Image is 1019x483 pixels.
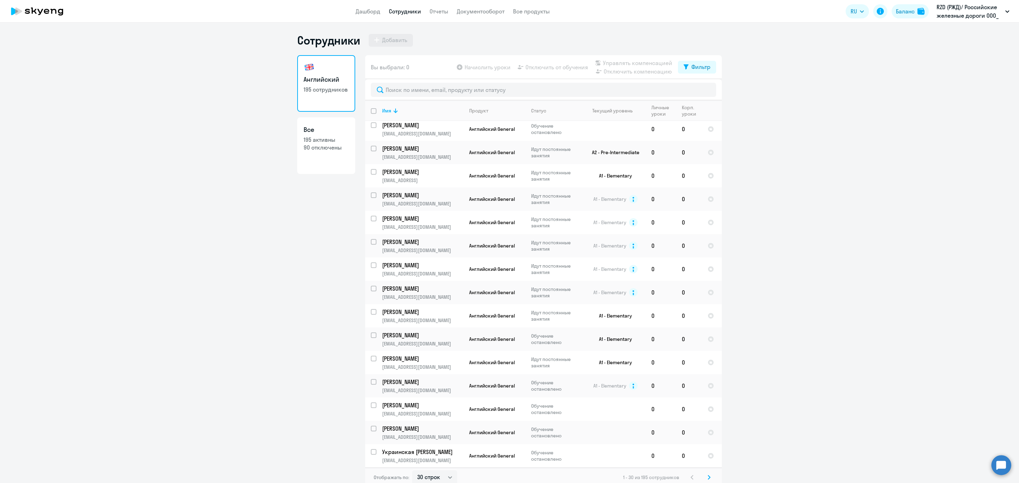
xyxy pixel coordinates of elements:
td: 0 [646,281,676,304]
td: A1 - Elementary [580,327,646,351]
p: [EMAIL_ADDRESS][DOMAIN_NAME] [382,224,463,230]
button: RZD (РЖД)/ Российские железные дороги ООО_ KAM, #1706 [933,3,1013,20]
span: Английский General [469,383,515,389]
td: 0 [646,234,676,257]
p: [PERSON_NAME] [382,331,462,339]
p: 195 сотрудников [304,86,349,93]
a: Английский195 сотрудников [297,55,355,112]
span: Английский General [469,149,515,156]
span: Английский General [469,196,515,202]
td: 0 [676,211,702,234]
button: Добавить [369,34,413,47]
span: Английский General [469,453,515,459]
a: [PERSON_NAME] [382,168,463,176]
p: Украинская [PERSON_NAME] [382,448,462,456]
div: Личные уроки [651,104,671,117]
a: [PERSON_NAME] [382,308,463,316]
td: A2 - Pre-Intermediate [580,141,646,164]
td: 0 [646,421,676,444]
span: A1 - Elementary [593,219,626,226]
span: Английский General [469,219,515,226]
p: [PERSON_NAME] [382,261,462,269]
span: Английский General [469,429,515,436]
p: Идут постоянные занятия [531,169,580,182]
div: Добавить [382,36,407,44]
p: [EMAIL_ADDRESS] [382,177,463,184]
td: 0 [646,211,676,234]
a: [PERSON_NAME] [382,121,463,129]
td: 0 [676,164,702,187]
p: Идут постоянные занятия [531,263,580,275]
p: Обучение остановлено [531,449,580,462]
p: [PERSON_NAME] [382,285,462,292]
td: A1 - Elementary [580,304,646,327]
p: Обучение остановлено [531,333,580,345]
div: Имя [382,107,463,114]
p: [EMAIL_ADDRESS][DOMAIN_NAME] [382,294,463,300]
span: Отображать по: [374,474,409,481]
a: [PERSON_NAME] [382,145,463,152]
td: 0 [646,257,676,281]
div: Корп. уроки [682,104,702,117]
p: [PERSON_NAME] [382,308,462,316]
p: Идут постоянные занятия [531,356,580,369]
td: 0 [646,397,676,421]
p: [PERSON_NAME] [382,378,462,386]
p: Обучение остановлено [531,379,580,392]
p: Идут постоянные занятия [531,146,580,159]
td: 0 [676,141,702,164]
a: Отчеты [430,8,448,15]
td: 0 [646,164,676,187]
p: [PERSON_NAME] [382,355,462,362]
span: A1 - Elementary [593,196,626,202]
td: 0 [676,257,702,281]
p: [PERSON_NAME] [382,145,462,152]
img: english [304,62,315,73]
a: [PERSON_NAME] [382,238,463,246]
span: A1 - Elementary [593,266,626,272]
td: 0 [676,397,702,421]
td: 0 [676,187,702,211]
div: Личные уроки [651,104,676,117]
button: RU [846,4,869,18]
p: [PERSON_NAME] [382,401,462,409]
p: [EMAIL_ADDRESS][DOMAIN_NAME] [382,434,463,440]
input: Поиск по имени, email, продукту или статусу [371,83,716,97]
div: Продукт [469,107,525,114]
div: Имя [382,107,391,114]
span: Английский General [469,126,515,132]
a: [PERSON_NAME] [382,215,463,222]
p: RZD (РЖД)/ Российские железные дороги ООО_ KAM, #1706 [937,3,1002,20]
div: Статус [531,107,580,114]
span: Английский General [469,336,515,342]
a: Все продукты [513,8,550,15]
td: A1 - Elementary [580,351,646,374]
span: A1 - Elementary [593,243,626,249]
a: [PERSON_NAME] [382,425,463,432]
td: 0 [676,374,702,397]
p: [EMAIL_ADDRESS][DOMAIN_NAME] [382,154,463,160]
p: [EMAIL_ADDRESS][DOMAIN_NAME] [382,317,463,324]
span: A1 - Elementary [593,289,626,296]
a: Документооборот [457,8,505,15]
td: 0 [646,187,676,211]
div: Статус [531,107,546,114]
p: [EMAIL_ADDRESS][DOMAIN_NAME] [382,411,463,417]
div: Текущий уровень [592,107,633,114]
span: Английский General [469,173,515,179]
td: 0 [646,141,676,164]
td: 0 [676,421,702,444]
td: 0 [676,234,702,257]
p: [PERSON_NAME] [382,168,462,176]
span: Английский General [469,266,515,272]
a: Дашборд [356,8,380,15]
h3: Все [304,125,349,134]
a: [PERSON_NAME] [382,331,463,339]
span: Английский General [469,406,515,412]
button: Балансbalance [892,4,929,18]
p: 195 активны [304,136,349,144]
p: [EMAIL_ADDRESS][DOMAIN_NAME] [382,457,463,464]
div: Фильтр [691,63,710,71]
h3: Английский [304,75,349,84]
